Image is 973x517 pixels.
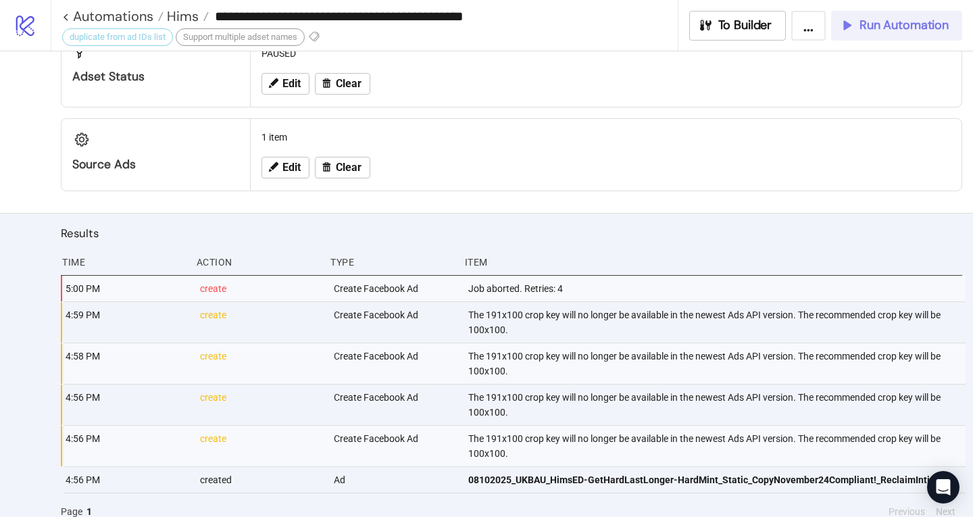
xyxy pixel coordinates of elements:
span: Clear [336,78,361,90]
div: The 191x100 crop key will no longer be available in the newest Ads API version. The recommended c... [467,343,966,384]
button: To Builder [689,11,787,41]
button: Clear [315,157,370,178]
div: 4:59 PM [64,302,189,343]
div: Item [464,249,962,275]
div: The 191x100 crop key will no longer be available in the newest Ads API version. The recommended c... [467,426,966,466]
div: 5:00 PM [64,276,189,301]
div: 4:56 PM [64,385,189,425]
div: Job aborted. Retries: 4 [467,276,966,301]
div: duplicate from ad IDs list [62,28,173,46]
span: Edit [282,78,301,90]
div: create [199,276,324,301]
div: Time [61,249,186,275]
span: Clear [336,162,361,174]
h2: Results [61,224,962,242]
button: Edit [261,157,309,178]
div: The 191x100 crop key will no longer be available in the newest Ads API version. The recommended c... [467,302,966,343]
div: 1 item [256,124,956,150]
button: Run Automation [831,11,962,41]
div: Action [195,249,320,275]
div: Support multiple adset names [176,28,305,46]
div: Type [329,249,454,275]
div: created [199,467,324,493]
div: Source Ads [72,157,239,172]
div: Open Intercom Messenger [927,471,959,503]
span: Run Automation [859,18,949,33]
a: 08102025_UKBAU_HimsED-GetHardLastLonger-HardMint_Static_CopyNovember24Compliant!_ReclaimIntimacy_... [468,467,956,493]
div: create [199,302,324,343]
button: ... [791,11,826,41]
button: Clear [315,73,370,95]
div: create [199,343,324,384]
div: Create Facebook Ad [332,385,457,425]
div: create [199,426,324,466]
div: Create Facebook Ad [332,302,457,343]
div: create [199,385,324,425]
a: Hims [164,9,209,23]
span: To Builder [718,18,772,33]
div: 4:58 PM [64,343,189,384]
button: Edit [261,73,309,95]
div: Create Facebook Ad [332,426,457,466]
div: Create Facebook Ad [332,276,457,301]
a: < Automations [62,9,164,23]
span: Hims [164,7,199,25]
div: Ad [332,467,457,493]
div: Create Facebook Ad [332,343,457,384]
div: 4:56 PM [64,426,189,466]
div: PAUSED [256,41,956,66]
span: Edit [282,162,301,174]
div: The 191x100 crop key will no longer be available in the newest Ads API version. The recommended c... [467,385,966,425]
div: 4:56 PM [64,467,189,493]
div: Adset Status [72,69,239,84]
span: 08102025_UKBAU_HimsED-GetHardLastLonger-HardMint_Static_CopyNovember24Compliant!_ReclaimIntimacy_... [468,472,956,487]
